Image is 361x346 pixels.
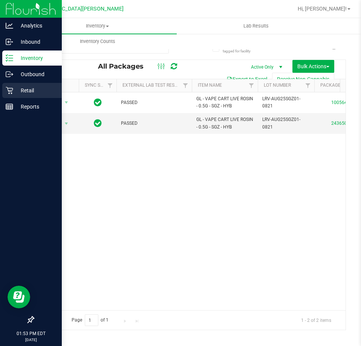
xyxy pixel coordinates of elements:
p: 01:53 PM EDT [3,330,58,337]
button: Receive Non-Cannabis [272,73,334,86]
a: Lot Number [264,83,291,88]
span: In Sync [94,118,102,129]
span: Bulk Actions [297,63,329,69]
a: Inventory [18,18,177,34]
span: All Packages [98,62,151,70]
button: Export to Excel [222,73,272,86]
inline-svg: Inbound [6,38,13,46]
span: Page of 1 [65,314,115,326]
span: Lab Results [233,23,279,29]
inline-svg: Reports [6,103,13,110]
p: Inventory [13,54,58,63]
span: select [62,97,71,108]
a: Filter [104,79,116,92]
span: Hi, [PERSON_NAME]! [298,6,347,12]
inline-svg: Analytics [6,22,13,29]
span: PASSED [121,120,187,127]
a: Filter [245,79,258,92]
p: Inbound [13,37,58,46]
button: Bulk Actions [292,60,334,73]
span: [GEOGRAPHIC_DATA][PERSON_NAME] [31,6,124,12]
a: Filter [302,79,314,92]
p: Outbound [13,70,58,79]
a: Package ID [320,83,346,88]
p: Analytics [13,21,58,30]
iframe: Resource center [8,286,30,308]
p: [DATE] [3,337,58,343]
a: Inventory Counts [18,34,177,49]
a: External Lab Test Result [122,83,182,88]
span: Inventory Counts [70,38,125,45]
a: Lab Results [177,18,335,34]
span: GL - VAPE CART LIVE ROSIN - 0.5G - SGZ - HYB [196,95,253,110]
span: GL - VAPE CART LIVE ROSIN - 0.5G - SGZ - HYB [196,116,253,130]
inline-svg: Retail [6,87,13,94]
span: LRV-AUG25SGZ01-0821 [262,116,310,130]
p: Reports [13,102,58,111]
span: PASSED [121,99,187,106]
p: Retail [13,86,58,95]
span: select [62,118,71,129]
a: Filter [179,79,192,92]
inline-svg: Inventory [6,54,13,62]
input: 1 [85,314,98,326]
span: 1 - 2 of 2 items [295,314,337,326]
span: Inventory [18,23,177,29]
span: In Sync [94,97,102,108]
a: Sync Status [85,83,114,88]
a: Item Name [198,83,222,88]
span: LRV-AUG25SGZ01-0821 [262,95,310,110]
inline-svg: Outbound [6,70,13,78]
